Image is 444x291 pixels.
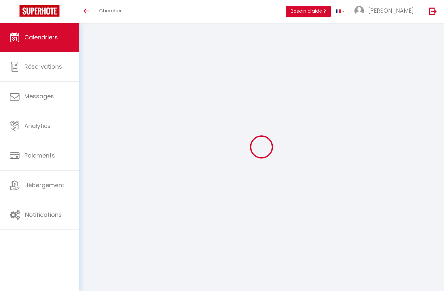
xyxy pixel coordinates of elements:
[24,151,55,159] span: Paiements
[24,33,58,41] span: Calendriers
[25,211,62,219] span: Notifications
[286,6,331,17] button: Besoin d'aide ?
[368,7,414,15] span: [PERSON_NAME]
[24,181,64,189] span: Hébergement
[24,92,54,100] span: Messages
[429,7,437,15] img: logout
[354,6,364,16] img: ...
[99,7,122,14] span: Chercher
[20,5,59,17] img: Super Booking
[24,122,51,130] span: Analytics
[24,62,62,71] span: Réservations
